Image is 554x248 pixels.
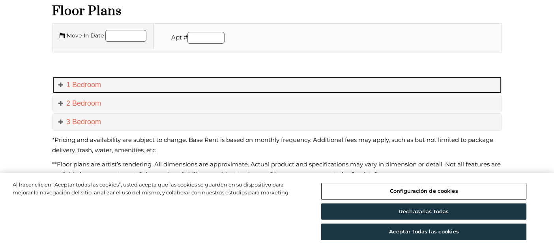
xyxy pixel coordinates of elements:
[52,135,502,155] p: *Pricing and availability are subject to change. Base Rent is based on monthly frequency. Additio...
[13,181,305,196] div: Al hacer clic en “Aceptar todas las cookies”, usted acepta que las cookies se guarden en su dispo...
[52,3,502,19] h1: Floor Plans
[321,183,526,200] button: Configuración de cookies
[52,114,502,131] a: 3 Bedroom
[60,30,104,41] label: Move-In Date
[187,32,225,44] input: Apartment number
[105,30,146,42] input: Move in date
[321,203,526,220] button: Rechazarlas todas
[52,159,502,180] p: **Floor plans are artist’s rendering. All dimensions are approximate. Actual product and specific...
[52,95,502,112] a: 2 Bedroom
[52,76,502,93] a: 1 Bedroom
[169,32,226,46] li: Apt #
[321,224,526,240] button: Aceptar todas las cookies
